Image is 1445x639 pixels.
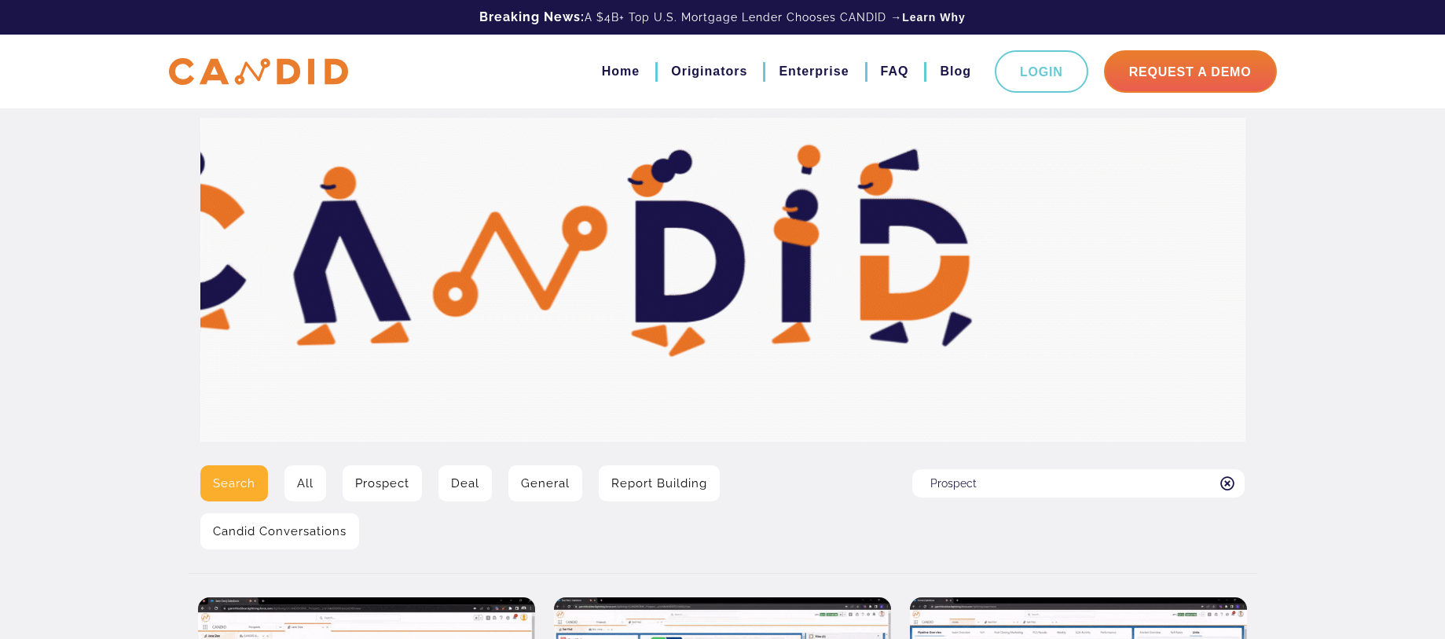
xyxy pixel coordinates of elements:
[343,465,422,501] a: Prospect
[200,513,359,549] a: Candid Conversations
[881,58,909,85] a: FAQ
[200,118,1245,442] img: Video Library Hero
[902,9,966,25] a: Learn Why
[508,465,582,501] a: General
[479,9,585,24] b: Breaking News:
[169,58,348,86] img: CANDID APP
[671,58,747,85] a: Originators
[438,465,492,501] a: Deal
[284,465,326,501] a: All
[602,58,640,85] a: Home
[940,58,971,85] a: Blog
[599,465,720,501] a: Report Building
[995,50,1088,93] a: Login
[779,58,849,85] a: Enterprise
[1104,50,1277,93] a: Request A Demo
